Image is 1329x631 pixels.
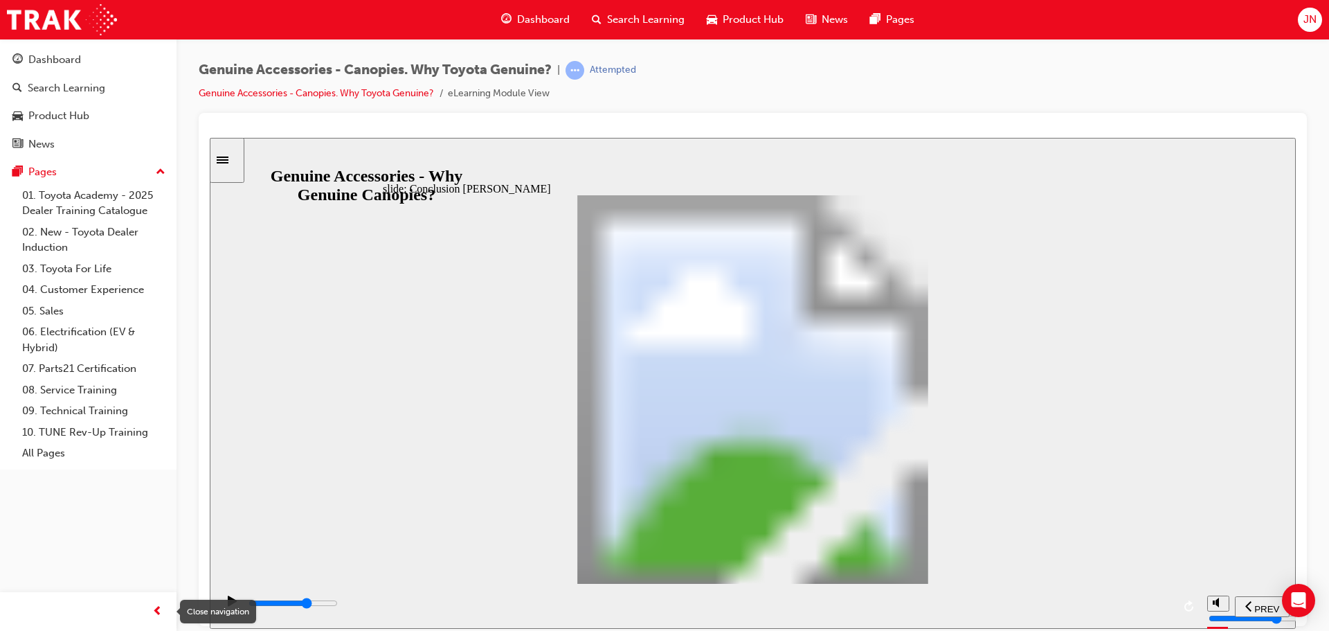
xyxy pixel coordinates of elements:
[1045,466,1069,477] span: PREV
[997,446,1018,491] div: misc controls
[592,11,602,28] span: search-icon
[6,44,171,159] button: DashboardSearch LearningProduct HubNews
[859,6,925,34] a: pages-iconPages
[6,132,171,157] a: News
[581,6,696,34] a: search-iconSearch Learning
[17,380,171,401] a: 08. Service Training
[1025,459,1080,479] button: previous
[806,11,816,28] span: news-icon
[6,159,171,185] button: Pages
[7,446,991,491] div: playback controls
[970,459,991,479] button: replay
[7,457,30,481] button: play/pause
[1298,8,1322,32] button: JN
[886,12,914,28] span: Pages
[12,166,23,179] span: pages-icon
[590,64,636,77] div: Attempted
[28,136,55,152] div: News
[6,47,171,73] a: Dashboard
[997,458,1020,474] button: volume
[17,400,171,422] a: 09. Technical Training
[199,62,552,78] span: Genuine Accessories - Canopies. Why Toyota Genuine?
[723,12,784,28] span: Product Hub
[12,54,23,66] span: guage-icon
[199,87,434,99] a: Genuine Accessories - Canopies. Why Toyota Genuine?
[17,358,171,380] a: 07. Parts21 Certification
[17,279,171,301] a: 04. Customer Experience
[12,82,22,95] span: search-icon
[17,185,171,222] a: 01. Toyota Academy - 2025 Dealer Training Catalogue
[517,12,570,28] span: Dashboard
[12,139,23,151] span: news-icon
[17,422,171,443] a: 10. TUNE Rev-Up Training
[490,6,581,34] a: guage-iconDashboard
[607,12,685,28] span: Search Learning
[1303,12,1317,28] span: JN
[6,103,171,129] a: Product Hub
[6,75,171,101] a: Search Learning
[28,80,105,96] div: Search Learning
[39,460,128,471] input: slide progress
[448,86,550,102] li: eLearning Module View
[156,163,165,181] span: up-icon
[28,52,81,68] div: Dashboard
[707,11,717,28] span: car-icon
[501,11,512,28] span: guage-icon
[152,603,163,621] span: prev-icon
[1282,584,1315,617] div: Open Intercom Messenger
[17,301,171,322] a: 05. Sales
[1025,446,1080,491] nav: slide navigation
[17,443,171,464] a: All Pages
[12,110,23,123] span: car-icon
[17,222,171,258] a: 02. New - Toyota Dealer Induction
[28,108,89,124] div: Product Hub
[696,6,795,34] a: car-iconProduct Hub
[870,11,880,28] span: pages-icon
[17,258,171,280] a: 03. Toyota For Life
[180,600,256,623] div: Close navigation
[999,475,1088,486] input: volume
[566,61,584,80] span: learningRecordVerb_ATTEMPT-icon
[7,4,117,35] img: Trak
[557,62,560,78] span: |
[795,6,859,34] a: news-iconNews
[17,321,171,358] a: 06. Electrification (EV & Hybrid)
[822,12,848,28] span: News
[28,164,57,180] div: Pages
